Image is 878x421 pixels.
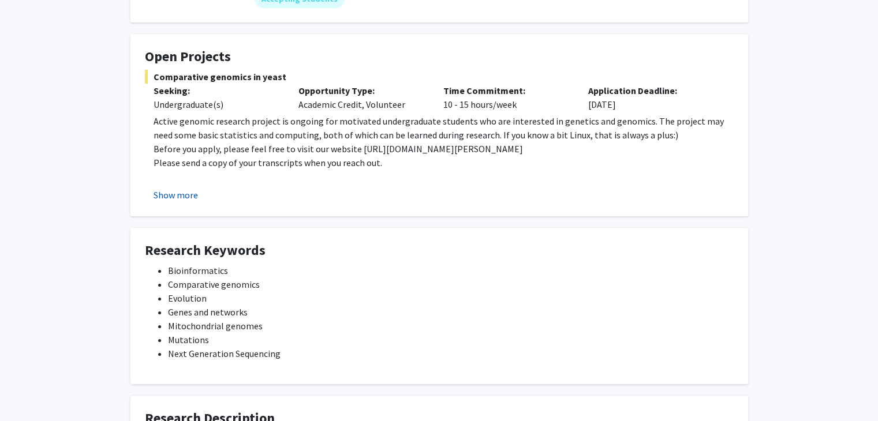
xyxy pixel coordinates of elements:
[168,277,734,291] li: Comparative genomics
[145,70,734,84] span: Comparative genomics in yeast
[154,188,198,202] button: Show more
[168,333,734,347] li: Mutations
[443,84,571,97] p: Time Commitment:
[588,84,716,97] p: Application Deadline:
[154,114,734,142] p: Active genomic research project is ongoing for motivated undergraduate students who are intereste...
[154,142,734,156] p: Before you apply, please feel free to visit our website [URL][DOMAIN_NAME][PERSON_NAME]
[580,84,724,111] div: [DATE]
[290,84,435,111] div: Academic Credit, Volunteer
[168,347,734,360] li: Next Generation Sequencing
[145,242,734,259] h4: Research Keywords
[9,369,49,412] iframe: Chat
[168,305,734,319] li: Genes and networks
[145,48,734,65] h4: Open Projects
[298,84,426,97] p: Opportunity Type:
[435,84,580,111] div: 10 - 15 hours/week
[154,156,734,170] p: Please send a copy of your transcripts when you reach out.
[168,264,734,277] li: Bioinformatics
[154,97,281,111] div: Undergraduate(s)
[168,291,734,305] li: Evolution
[168,319,734,333] li: Mitochondrial genomes
[154,84,281,97] p: Seeking:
